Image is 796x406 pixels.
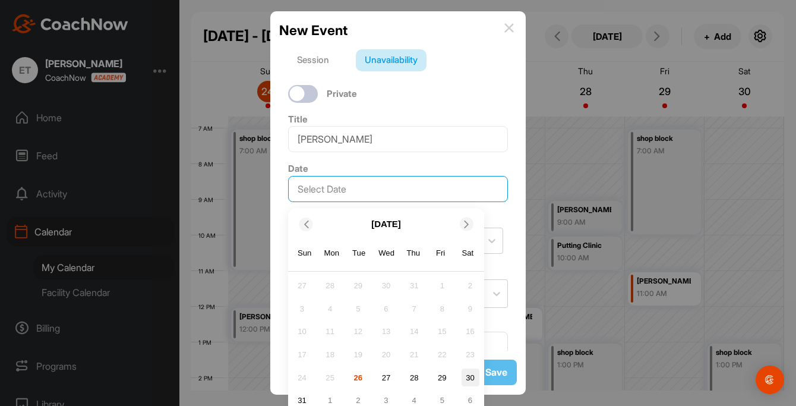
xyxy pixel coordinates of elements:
[405,369,423,386] div: Choose Thursday, August 28th, 2025
[476,360,517,385] button: Save
[504,23,514,33] img: info
[321,323,339,341] div: Not available Monday, August 11th, 2025
[327,87,357,101] label: Private
[377,323,395,341] div: Not available Wednesday, August 13th, 2025
[293,346,311,364] div: Not available Sunday, August 17th, 2025
[377,277,395,295] div: Not available Wednesday, July 30th, 2025
[288,114,308,125] label: Title
[433,300,451,317] div: Not available Friday, August 8th, 2025
[433,369,451,386] div: Choose Friday, August 29th, 2025
[279,20,348,40] h2: New Event
[293,277,311,295] div: Not available Sunday, July 27th, 2025
[462,277,479,295] div: Not available Saturday, August 2nd, 2025
[349,300,367,317] div: Not available Tuesday, August 5th, 2025
[297,246,312,261] div: Sun
[378,246,394,261] div: Wed
[349,277,367,295] div: Not available Tuesday, July 29th, 2025
[405,323,423,341] div: Not available Thursday, August 14th, 2025
[462,300,479,317] div: Not available Saturday, August 9th, 2025
[460,246,476,261] div: Sat
[405,346,423,364] div: Not available Thursday, August 21st, 2025
[462,369,479,386] div: Choose Saturday, August 30th, 2025
[321,300,339,317] div: Not available Monday, August 4th, 2025
[293,369,311,386] div: Not available Sunday, August 24th, 2025
[349,346,367,364] div: Not available Tuesday, August 19th, 2025
[293,323,311,341] div: Not available Sunday, August 10th, 2025
[756,366,784,394] div: Open Intercom Messenger
[293,300,311,317] div: Not available Sunday, August 3rd, 2025
[433,346,451,364] div: Not available Friday, August 22nd, 2025
[433,277,451,295] div: Not available Friday, August 1st, 2025
[406,246,421,261] div: Thu
[405,277,423,295] div: Not available Thursday, July 31st, 2025
[377,346,395,364] div: Not available Wednesday, August 20th, 2025
[321,346,339,364] div: Not available Monday, August 18th, 2025
[433,246,448,261] div: Fri
[377,300,395,317] div: Not available Wednesday, August 6th, 2025
[356,49,427,72] div: Unavailability
[324,246,340,261] div: Mon
[433,323,451,341] div: Not available Friday, August 15th, 2025
[377,369,395,386] div: Choose Wednesday, August 27th, 2025
[462,346,479,364] div: Not available Saturday, August 23rd, 2025
[288,176,508,202] input: Select Date
[321,369,339,386] div: Not available Monday, August 25th, 2025
[288,163,308,174] label: Date
[349,323,367,341] div: Not available Tuesday, August 12th, 2025
[351,246,367,261] div: Tue
[288,126,508,152] input: Event Name
[349,369,367,386] div: Choose Tuesday, August 26th, 2025
[321,277,339,295] div: Not available Monday, July 28th, 2025
[405,300,423,317] div: Not available Thursday, August 7th, 2025
[462,323,479,341] div: Not available Saturday, August 16th, 2025
[371,218,401,231] p: [DATE]
[288,49,338,72] div: Session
